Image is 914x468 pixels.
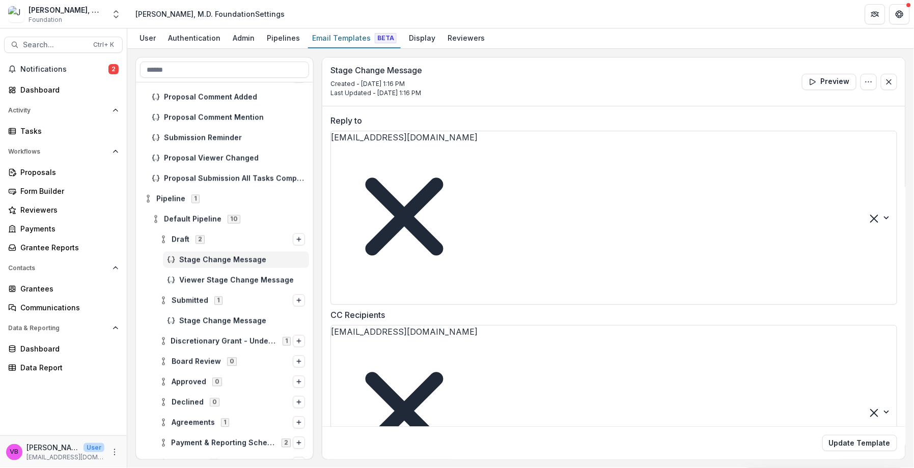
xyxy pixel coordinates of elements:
div: Ctrl + K [91,39,116,50]
span: Viewer Stage Change Message [179,276,305,285]
span: 2 [282,439,291,447]
span: Draft [172,236,189,244]
span: Proposal Comment Mention [164,113,305,122]
img: Joseph A. Bailey II, M.D. Foundation [8,6,24,22]
span: Search... [23,41,87,49]
span: Awarded [172,459,203,468]
p: Created - [DATE] 1:16 PM [330,79,422,89]
span: Beta [375,33,397,43]
div: Data Report [20,362,115,373]
button: Options [861,74,877,90]
span: Proposal Comment Added [164,93,305,102]
div: Declined0Options [155,394,309,411]
button: Open entity switcher [109,4,123,24]
span: Pipeline [156,195,185,203]
button: Options [293,437,305,449]
span: 2 [196,236,205,244]
div: Approved0Options [155,374,309,390]
span: Stage Change Message [179,256,305,265]
span: Notifications [20,65,108,74]
nav: breadcrumb [131,7,289,21]
div: Reviewers [20,204,115,215]
button: Update Template [822,435,897,451]
a: Reviewers [4,201,123,218]
button: Options [293,295,305,307]
button: Open Contacts [4,260,123,276]
div: Pipelines [263,31,304,45]
div: Reviewers [444,31,489,45]
div: [PERSON_NAME], M.D. Foundation Settings [135,9,285,19]
span: 10 [228,215,240,223]
button: Options [293,396,305,408]
span: Declined [172,398,204,407]
a: Payments [4,220,123,237]
label: CC Recipients [330,309,891,321]
div: User [135,31,160,45]
div: Proposal Viewer Changed [148,150,309,166]
button: Open Data & Reporting [4,320,123,336]
div: Discretionary Grant - Under $5K1Options [155,333,309,349]
a: Email Templates Beta [308,28,401,48]
a: Communications [4,299,123,316]
span: 1 [283,337,291,345]
div: Clear selected options [870,406,878,418]
div: [PERSON_NAME], M.D. Foundation [29,5,105,15]
a: Dashboard [4,340,123,357]
span: 1 [221,419,229,427]
span: 1 [191,195,200,203]
span: 0 [227,358,237,366]
button: Close [881,74,897,90]
button: Partners [865,4,885,24]
span: Approved [172,378,206,387]
span: Proposal Submission All Tasks Completed [164,174,305,183]
div: Board Review0Options [155,354,309,370]
a: Authentication [164,28,225,48]
span: Submitted [172,297,208,305]
a: User [135,28,160,48]
div: Form Builder [20,186,115,196]
span: Foundation [29,15,62,24]
div: Submission Reminder [148,130,309,146]
div: Default Pipeline10 [148,211,309,227]
span: Default Pipeline [164,215,221,224]
a: Admin [229,28,259,48]
button: Open Activity [4,102,123,119]
button: Options [293,376,305,388]
div: Payment & Reporting Schedule2Options [155,435,309,451]
button: Open Workflows [4,143,123,160]
span: Proposal Viewer Changed [164,154,305,163]
span: Submission Reminder [164,134,305,142]
button: Get Help [890,4,910,24]
label: Reply to [330,114,891,127]
div: Tasks [20,126,115,136]
span: Board Review [172,358,221,366]
a: Pipelines [263,28,304,48]
p: User [84,443,104,452]
span: Discretionary Grant - Under $5K [171,337,276,346]
a: Reviewers [444,28,489,48]
div: Display [405,31,439,45]
div: Stage Change Message [163,313,309,329]
div: Submitted1Options [155,292,309,309]
div: Proposals [20,167,115,178]
div: Proposal Submission All Tasks Completed [148,170,309,187]
span: 0 [212,378,222,386]
span: [EMAIL_ADDRESS][DOMAIN_NAME] [331,327,478,337]
a: Tasks [4,123,123,139]
div: Proposal Comment Added [148,89,309,105]
div: Grantee Reports [20,242,115,253]
h3: Stage Change Message [330,66,422,75]
p: Last Updated - [DATE] 1:16 PM [330,89,422,98]
div: Grantees [20,283,115,294]
span: Agreements [172,419,215,427]
a: Proposals [4,164,123,181]
div: Dashboard [20,84,115,95]
div: Communications [20,302,115,313]
span: Activity [8,107,108,114]
span: 1 [214,297,223,305]
a: Dashboard [4,81,123,98]
span: Payment & Reporting Schedule [171,439,275,448]
div: Velma Brooks-Benson [10,449,19,455]
span: [EMAIL_ADDRESS][DOMAIN_NAME] [331,132,478,142]
a: Form Builder [4,183,123,199]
